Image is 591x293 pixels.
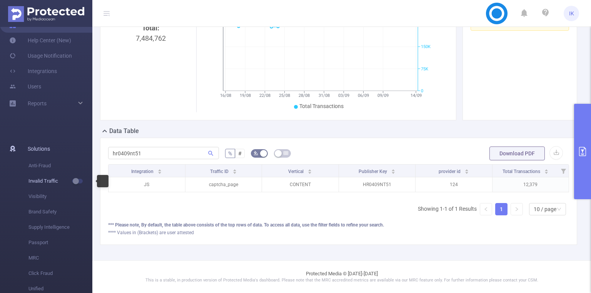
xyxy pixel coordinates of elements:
[308,171,312,173] i: icon: caret-down
[142,24,159,32] b: Total:
[108,147,219,159] input: Search...
[279,93,290,98] tspan: 25/08
[9,48,72,63] a: Usage Notification
[544,168,549,170] i: icon: caret-up
[503,169,541,174] span: Total Transactions
[109,177,185,192] p: JS
[28,204,92,220] span: Brand Safety
[108,221,569,228] div: *** Please note, By default, the table above consists of the top rows of data. To access all data...
[391,171,395,173] i: icon: caret-down
[569,6,574,21] span: IK
[28,158,92,173] span: Anti-Fraud
[464,168,469,170] i: icon: caret-up
[418,203,477,215] li: Showing 1-1 of 1 Results
[489,146,545,160] button: Download PDF
[339,177,416,192] p: HR0409NT51
[28,250,92,266] span: MRC
[9,63,57,79] a: Integrations
[232,168,237,170] i: icon: caret-up
[254,151,258,155] i: icon: bg-colors
[238,150,242,156] span: #
[108,229,569,236] div: **** Values in (Brackets) are user attested
[421,67,428,72] tspan: 75K
[158,168,162,170] i: icon: caret-up
[359,169,388,174] span: Publisher Key
[358,93,369,98] tspan: 06/09
[319,93,330,98] tspan: 31/08
[299,93,310,98] tspan: 28/08
[421,22,431,27] tspan: 225K
[439,169,462,174] span: provider id
[28,189,92,204] span: Visibility
[544,168,549,173] div: Sort
[158,171,162,173] i: icon: caret-down
[464,171,469,173] i: icon: caret-down
[262,177,339,192] p: CONTENT
[480,203,492,215] li: Previous Page
[232,171,237,173] i: icon: caret-down
[9,79,41,94] a: Users
[28,100,47,107] span: Reports
[9,33,71,48] a: Help Center (New)
[28,173,92,189] span: Invalid Traffic
[557,207,561,212] i: icon: down
[421,45,431,50] tspan: 150K
[28,96,47,111] a: Reports
[185,177,262,192] p: captcha_page
[484,207,488,211] i: icon: left
[259,93,270,98] tspan: 22/08
[492,177,569,192] p: 12,379
[28,220,92,235] span: Supply Intelligence
[377,93,389,98] tspan: 09/09
[157,168,162,173] div: Sort
[28,235,92,250] span: Passport
[391,168,395,170] i: icon: caret-up
[338,93,349,98] tspan: 03/09
[391,168,396,173] div: Sort
[496,203,507,215] a: 1
[514,207,519,211] i: icon: right
[92,260,591,293] footer: Protected Media © [DATE]-[DATE]
[220,93,231,98] tspan: 16/08
[240,93,251,98] tspan: 19/08
[232,168,237,173] div: Sort
[544,171,549,173] i: icon: caret-down
[112,277,572,284] p: This is a stable, in production version of Protected Media's dashboard. Please note that the MRC ...
[210,169,230,174] span: Traffic ID
[111,23,190,152] div: 7,484,762
[464,168,469,173] div: Sort
[28,266,92,281] span: Click Fraud
[288,169,305,174] span: Vertical
[109,127,139,136] h2: Data Table
[416,177,492,192] p: 124
[307,168,312,173] div: Sort
[131,169,155,174] span: Integration
[411,93,422,98] tspan: 14/09
[308,168,312,170] i: icon: caret-up
[421,88,423,93] tspan: 0
[284,151,288,155] i: icon: table
[511,203,523,215] li: Next Page
[28,141,50,156] span: Solutions
[558,165,569,177] i: Filter menu
[534,203,556,215] div: 10 / page
[299,103,344,109] span: Total Transactions
[8,6,84,22] img: Protected Media
[228,150,232,156] span: %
